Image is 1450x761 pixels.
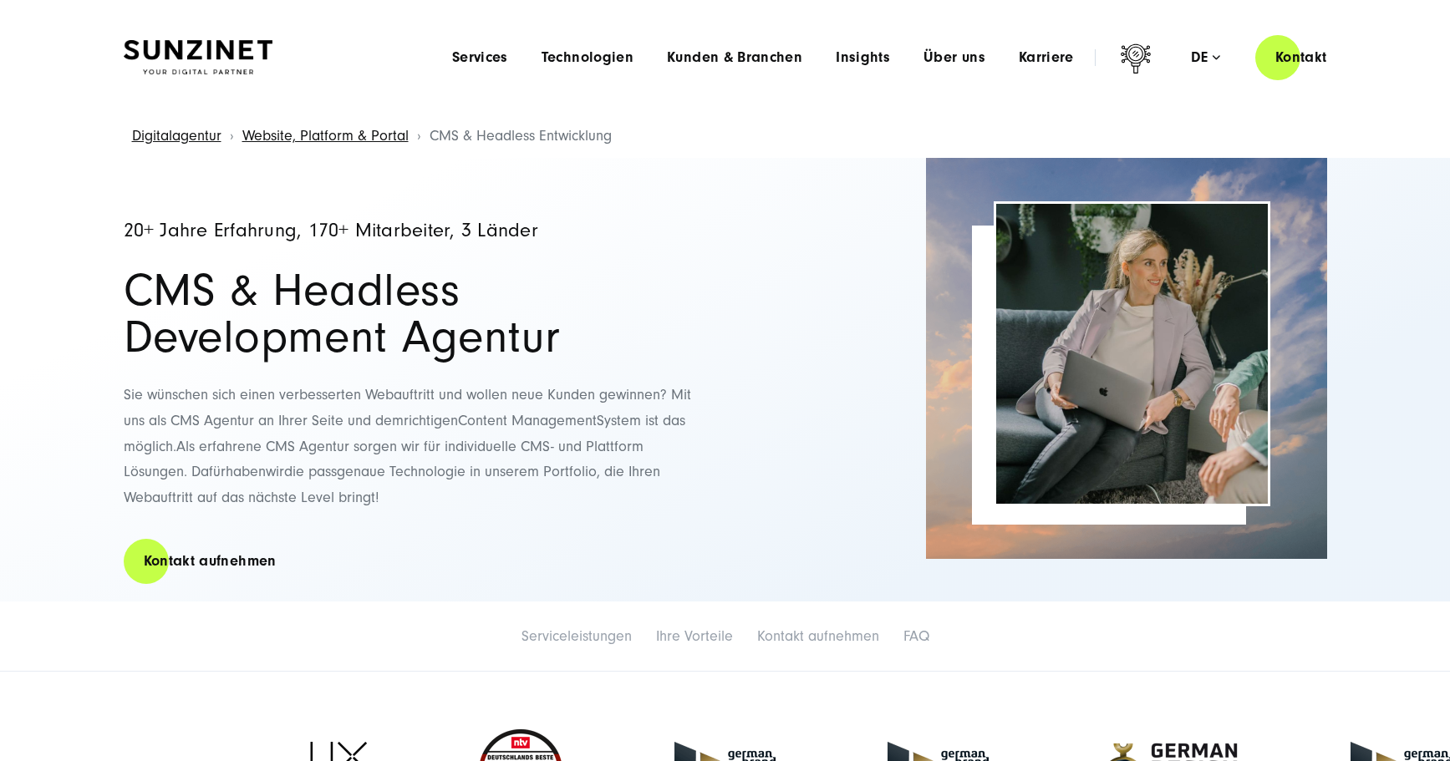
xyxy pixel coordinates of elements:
span: Sie wünschen sich einen verbesserten Webauftritt und wollen neue Kunden gewinnen? Mit uns als CMS... [124,386,691,429]
span: die passgenaue Technologie in unserem Portfolio, die Ihren Webauftritt auf das nächste Level bringt! [124,463,660,506]
span: haben [226,463,266,480]
a: Website, Platform & Portal [242,127,409,145]
a: Technologien [542,49,633,66]
img: Frau sitzt auf dem Sofa vor ihrem PC und lächelt - CMS Agentur und Headless CMS Agentur SUNZINET [996,204,1268,504]
h4: 20+ Jahre Erfahrung, 170+ Mitarbeiter, 3 Länder [124,221,709,241]
span: System ist das möglich. [124,412,685,455]
span: Als erfahrene CMS Agentur sorgen wir für individuelle CMS- und Plattform Lösungen. D [124,438,644,481]
span: afür [201,463,226,480]
img: CMS Agentur und Headless CMS Agentur SUNZINET [926,158,1327,559]
span: Content Management [458,412,597,429]
span: CMS & Headless Entwicklung [430,127,612,145]
h1: CMS & Headless Development Agentur [124,267,709,361]
a: Kontakt aufnehmen [124,537,297,585]
div: de [1191,49,1220,66]
a: Ihre Vorteile [656,627,733,645]
a: Kunden & Branchen [667,49,802,66]
a: Serviceleistungen [521,627,632,645]
a: Services [452,49,508,66]
a: FAQ [903,627,929,645]
a: Karriere [1019,49,1074,66]
a: Kontakt [1255,33,1347,81]
a: Über uns [923,49,985,66]
a: Kontakt aufnehmen [757,627,879,645]
img: SUNZINET Full Service Digital Agentur [124,40,272,75]
span: wir [266,463,284,480]
span: richtigen [404,412,458,429]
a: Digitalagentur [132,127,221,145]
a: Insights [836,49,890,66]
